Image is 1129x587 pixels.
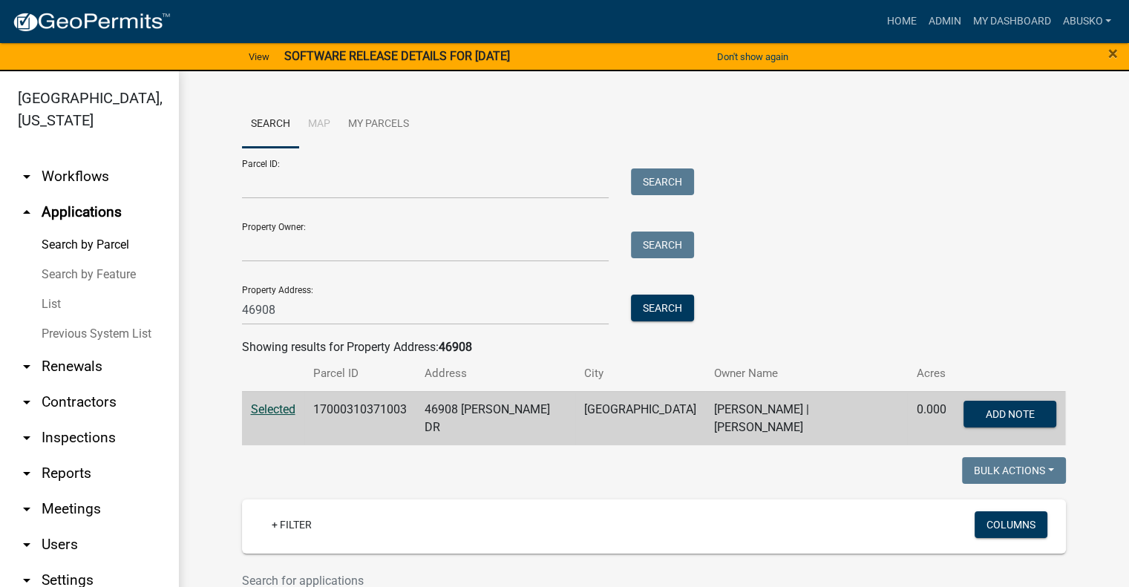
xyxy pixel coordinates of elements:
[439,340,472,354] strong: 46908
[284,49,510,63] strong: SOFTWARE RELEASE DETAILS FOR [DATE]
[251,402,295,416] a: Selected
[907,391,955,445] td: 0.000
[304,391,416,445] td: 17000310371003
[963,401,1056,427] button: Add Note
[880,7,922,36] a: Home
[962,457,1066,484] button: Bulk Actions
[18,358,36,376] i: arrow_drop_down
[705,391,907,445] td: [PERSON_NAME] | [PERSON_NAME]
[18,168,36,186] i: arrow_drop_down
[631,295,694,321] button: Search
[18,429,36,447] i: arrow_drop_down
[339,101,418,148] a: My Parcels
[631,168,694,195] button: Search
[575,356,705,391] th: City
[416,391,576,445] td: 46908 [PERSON_NAME] DR
[18,203,36,221] i: arrow_drop_up
[966,7,1056,36] a: My Dashboard
[260,511,324,538] a: + Filter
[304,356,416,391] th: Parcel ID
[243,45,275,69] a: View
[1108,43,1118,64] span: ×
[18,465,36,482] i: arrow_drop_down
[975,511,1047,538] button: Columns
[631,232,694,258] button: Search
[986,407,1035,419] span: Add Note
[18,500,36,518] i: arrow_drop_down
[18,393,36,411] i: arrow_drop_down
[1108,45,1118,62] button: Close
[416,356,576,391] th: Address
[705,356,907,391] th: Owner Name
[1056,7,1117,36] a: abusko
[242,338,1066,356] div: Showing results for Property Address:
[242,101,299,148] a: Search
[711,45,794,69] button: Don't show again
[922,7,966,36] a: Admin
[907,356,955,391] th: Acres
[575,391,705,445] td: [GEOGRAPHIC_DATA]
[18,536,36,554] i: arrow_drop_down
